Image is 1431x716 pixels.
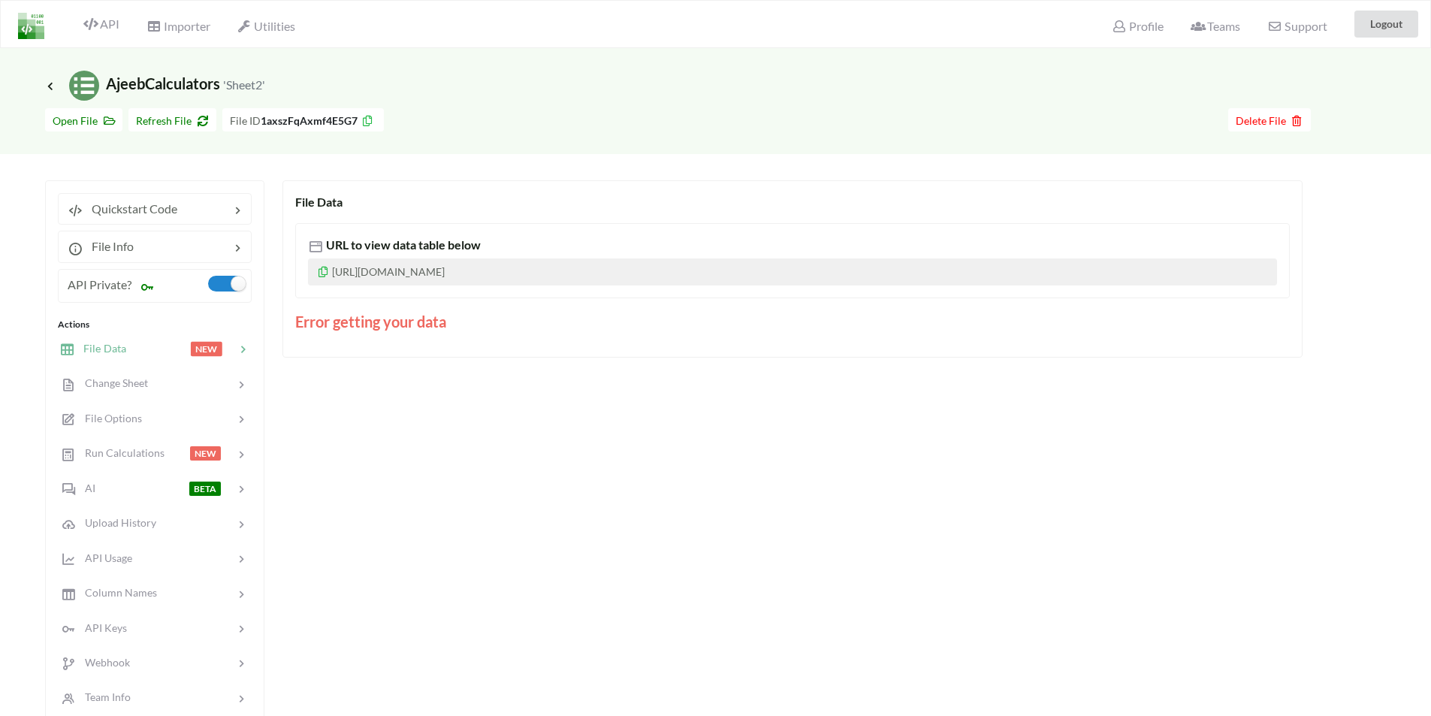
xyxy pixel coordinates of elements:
button: Open File [45,108,122,131]
span: Support [1267,20,1327,32]
span: API Usage [76,551,132,564]
span: Importer [146,19,210,33]
p: [URL][DOMAIN_NAME] [308,258,1277,285]
span: URL to view data table below [323,237,481,252]
img: LogoIcon.png [18,13,44,39]
span: NEW [190,446,221,461]
button: Delete File [1228,108,1311,131]
div: Error getting your data [295,310,1290,333]
span: API Keys [76,621,127,634]
span: NEW [191,342,222,356]
span: API [83,17,119,31]
span: Teams [1191,19,1240,33]
span: Utilities [237,19,295,33]
span: AI [76,482,95,494]
span: Team Info [76,690,131,703]
span: Quickstart Code [83,201,177,216]
span: Upload History [76,516,156,529]
span: File ID [230,114,261,127]
span: Open File [53,114,115,127]
span: File Data [74,342,126,355]
span: Profile [1112,19,1163,33]
button: Refresh File [128,108,216,131]
div: Actions [58,318,252,331]
img: /static/media/sheets.7a1b7961.svg [69,71,99,101]
b: 1axszFqAxmf4E5G7 [261,114,358,127]
span: Refresh File [136,114,209,127]
button: Logout [1354,11,1418,38]
span: Column Names [76,586,157,599]
small: 'Sheet2' [223,77,265,92]
span: AjeebCalculators [45,74,265,92]
span: File Info [83,239,134,253]
span: Webhook [76,656,130,669]
span: Delete File [1236,114,1303,127]
span: API Private? [68,277,131,292]
span: Change Sheet [76,376,148,389]
div: File Data [295,193,1290,211]
span: File Options [76,412,142,424]
span: BETA [189,482,221,496]
span: Run Calculations [76,446,165,459]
